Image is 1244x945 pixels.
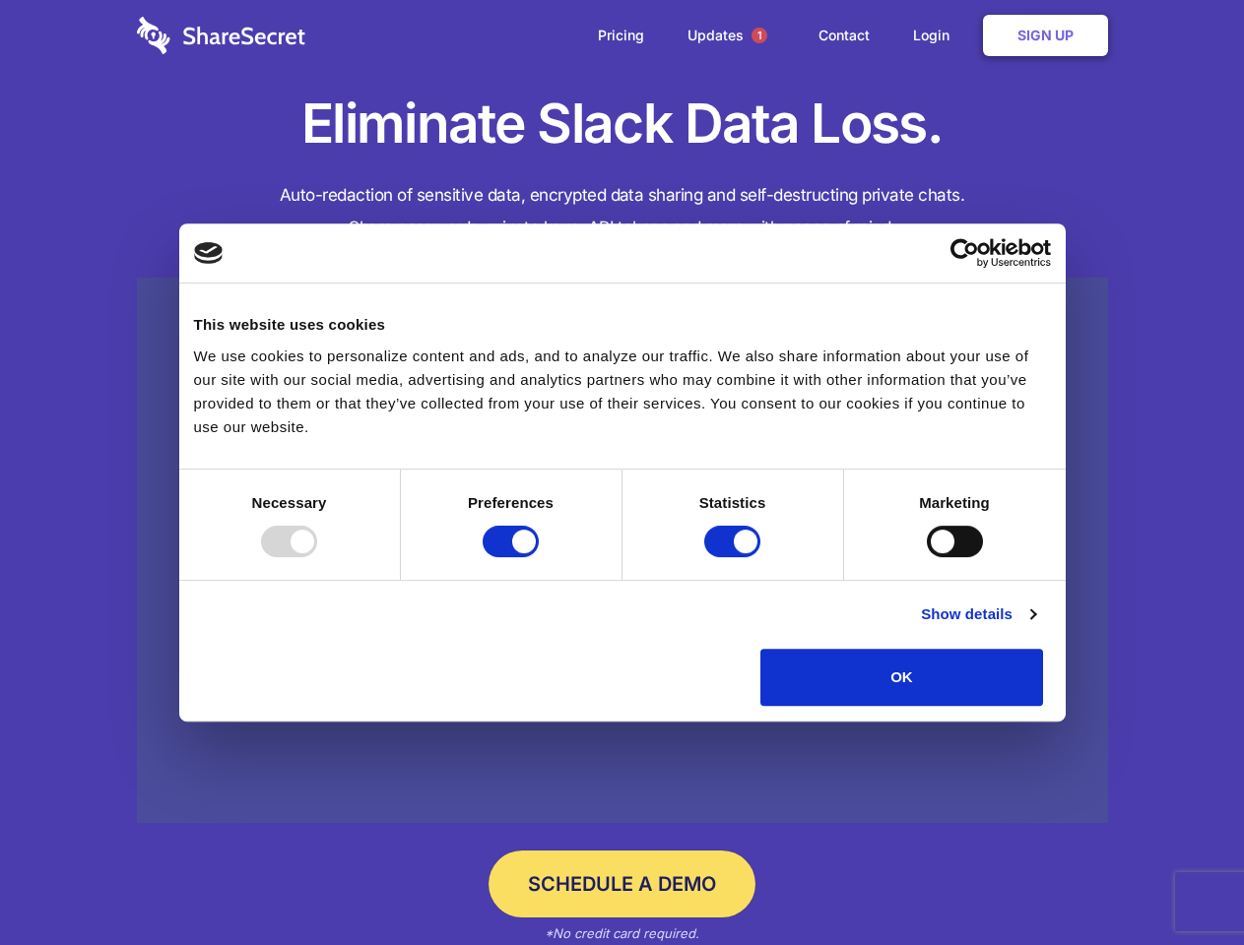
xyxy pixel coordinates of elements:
a: Contact [799,5,889,66]
a: Wistia video thumbnail [137,278,1108,824]
strong: Marketing [919,494,990,511]
button: OK [760,649,1043,706]
span: 1 [752,28,767,43]
strong: Necessary [252,494,327,511]
div: We use cookies to personalize content and ads, and to analyze our traffic. We also share informat... [194,345,1051,439]
a: Show details [921,602,1035,626]
h4: Auto-redaction of sensitive data, encrypted data sharing and self-destructing private chats. Shar... [137,179,1108,244]
strong: Statistics [699,494,766,511]
a: Sign Up [983,15,1108,56]
img: logo [194,242,224,264]
h1: Eliminate Slack Data Loss. [137,89,1108,159]
img: logo-wordmark-white-trans-d4663122ce5f474addd5e946df7df03e33cb6a1c49d2221995e7729f52c070b2.svg [137,17,305,54]
a: Login [893,5,979,66]
a: Schedule a Demo [489,850,755,917]
a: Usercentrics Cookiebot - opens in a new window [879,238,1051,268]
em: *No credit card required. [545,925,699,941]
div: This website uses cookies [194,313,1051,337]
strong: Preferences [468,494,554,511]
a: Pricing [578,5,664,66]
